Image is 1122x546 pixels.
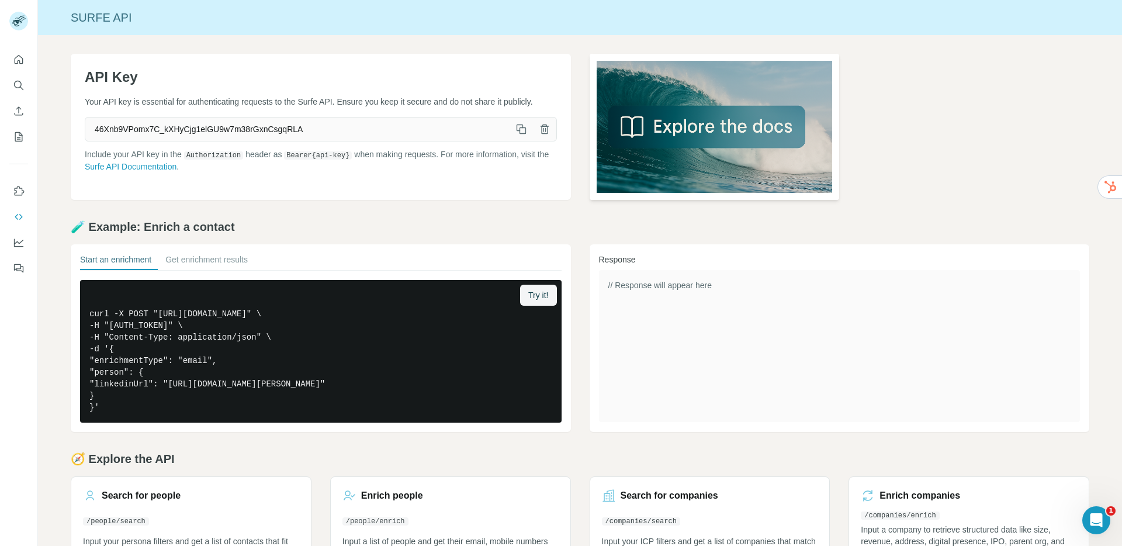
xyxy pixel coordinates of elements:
[9,181,28,202] button: Use Surfe on LinkedIn
[361,489,423,503] h3: Enrich people
[85,162,176,171] a: Surfe API Documentation
[284,151,352,160] code: Bearer {api-key}
[85,96,557,108] p: Your API key is essential for authenticating requests to the Surfe API. Ensure you keep it secure...
[1106,506,1116,516] span: 1
[1082,506,1110,534] iframe: Intercom live chat
[9,206,28,227] button: Use Surfe API
[71,451,1089,467] h2: 🧭 Explore the API
[85,68,557,87] h1: API Key
[71,219,1089,235] h2: 🧪 Example: Enrich a contact
[9,126,28,147] button: My lists
[528,289,548,301] span: Try it!
[9,232,28,253] button: Dashboard
[621,489,718,503] h3: Search for companies
[608,281,712,290] span: // Response will appear here
[602,517,680,526] code: /companies/search
[83,517,149,526] code: /people/search
[80,280,562,423] pre: curl -X POST "[URL][DOMAIN_NAME]" \ -H "[AUTH_TOKEN]" \ -H "Content-Type: application/json" \ -d ...
[165,254,248,270] button: Get enrichment results
[9,49,28,70] button: Quick start
[9,12,28,30] img: Avatar
[85,119,510,140] span: 46Xnb9VPomx7C_kXHyCjg1elGU9w7m38rGxnCsgqRLA
[520,285,556,306] button: Try it!
[102,489,181,503] h3: Search for people
[9,75,28,96] button: Search
[184,151,244,160] code: Authorization
[879,489,960,503] h3: Enrich companies
[599,254,1081,265] h3: Response
[861,512,939,520] code: /companies/enrich
[85,148,557,172] p: Include your API key in the header as when making requests. For more information, visit the .
[342,517,408,526] code: /people/enrich
[38,9,1122,26] div: Surfe API
[9,101,28,122] button: Enrich CSV
[80,254,151,270] button: Start an enrichment
[9,258,28,279] button: Feedback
